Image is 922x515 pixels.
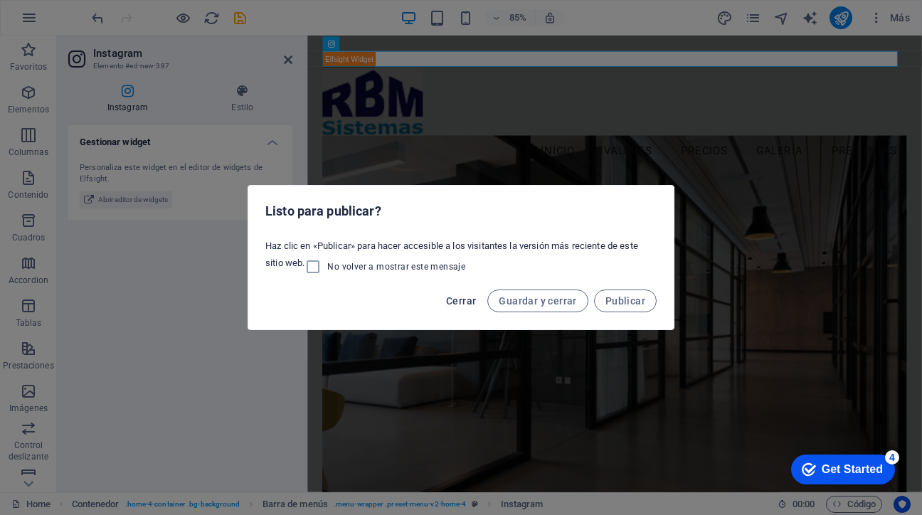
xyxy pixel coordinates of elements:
[499,295,576,307] span: Guardar y cerrar
[594,290,657,312] button: Publicar
[440,290,482,312] button: Cerrar
[327,261,465,272] span: No volver a mostrar este mensaje
[446,295,476,307] span: Cerrar
[248,234,674,281] div: Haz clic en «Publicar» para hacer accesible a los visitantes la versión más reciente de este siti...
[8,7,112,37] div: Get Started 4 items remaining, 20% complete
[38,16,100,28] div: Get Started
[265,203,657,220] h2: Listo para publicar?
[605,295,645,307] span: Publicar
[487,290,588,312] button: Guardar y cerrar
[102,3,116,17] div: 4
